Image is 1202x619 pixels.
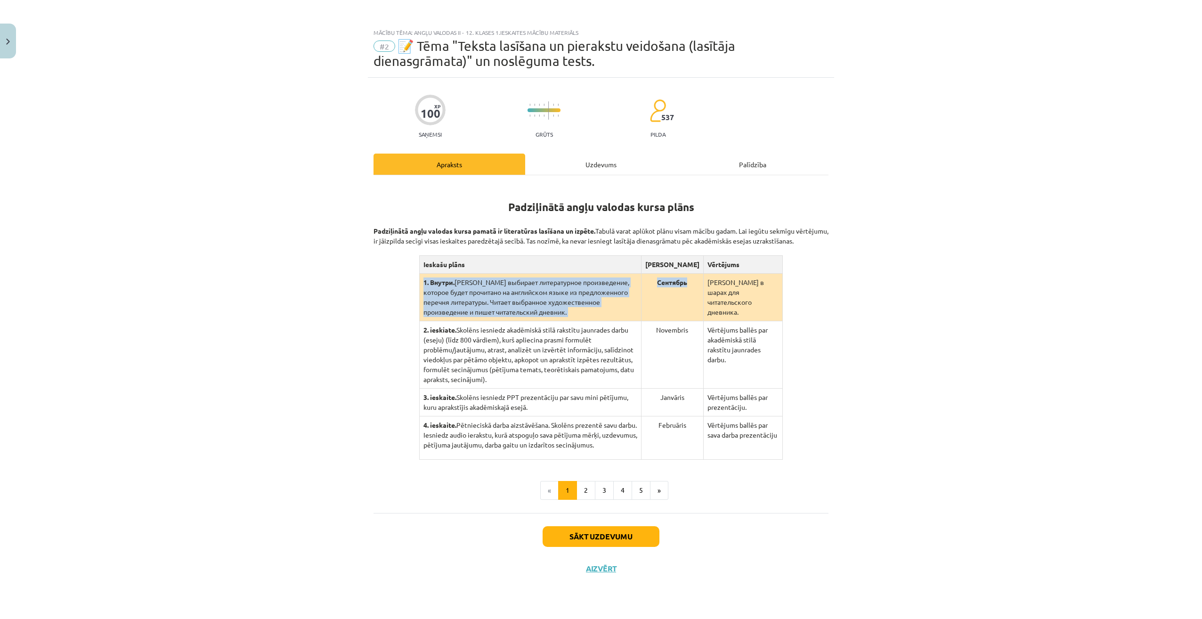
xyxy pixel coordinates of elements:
th: Vērtējums [703,256,782,274]
button: » [650,481,668,500]
img: icon-short-line-57e1e144782c952c97e751825c79c345078a6d821885a25fce030b3d8c18986b.svg [553,104,554,106]
p: Februāris [645,420,699,430]
p: pilda [650,131,666,138]
div: Palīdzība [677,154,828,175]
td: Skolēns iesniedz akadēmiskā stilā rakstītu jaunrades darbu (eseju) (līdz 800 vārdiem), kurš aplie... [419,321,641,389]
strong: Padziļinātā angļu valodas kursa plāns [508,200,694,214]
button: Aizvērt [583,564,619,573]
td: Novembris [641,321,703,389]
strong: Сентябрь [657,278,687,286]
nav: Page navigation example [374,481,828,500]
img: icon-long-line-d9ea69661e0d244f92f715978eff75569469978d946b2353a9bb055b3ed8787d.svg [548,101,549,120]
img: icon-short-line-57e1e144782c952c97e751825c79c345078a6d821885a25fce030b3d8c18986b.svg [539,114,540,117]
img: icon-short-line-57e1e144782c952c97e751825c79c345078a6d821885a25fce030b3d8c18986b.svg [558,104,559,106]
td: Skolēns iesniedz PPT prezentāciju par savu mini pētījumu, kuru aprakstījis akadēmiskajā esejā. [419,389,641,416]
button: Sākt uzdevumu [543,526,659,547]
div: Apraksts [374,154,525,175]
th: Ieskašu plāns [419,256,641,274]
font: Tabulā varat aplūkot plānu visam mācību gadam. Lai iegūtu sekmīgu vērtējumu, ir jāizpilda secīgi ... [374,227,828,245]
th: [PERSON_NAME] [641,256,703,274]
img: icon-close-lesson-0947bae3869378f0d4975bcd49f059093ad1ed9edebbc8119c70593378902aed.svg [6,39,10,45]
img: icon-short-line-57e1e144782c952c97e751825c79c345078a6d821885a25fce030b3d8c18986b.svg [529,114,530,117]
span: #2 [374,41,395,52]
td: [PERSON_NAME] в шарах для читательского дневника. [703,274,782,321]
img: icon-short-line-57e1e144782c952c97e751825c79c345078a6d821885a25fce030b3d8c18986b.svg [539,104,540,106]
strong: Padziļinātā angļu valodas kursa pamatā ir literatūras lasīšana un izpēte. [374,227,595,235]
span: XP [434,104,440,109]
td: Vērtējums ballēs par prezentāciju. [703,389,782,416]
strong: 1. Внутри. [423,278,455,286]
img: icon-short-line-57e1e144782c952c97e751825c79c345078a6d821885a25fce030b3d8c18986b.svg [553,114,554,117]
div: 100 [421,107,440,120]
img: icon-short-line-57e1e144782c952c97e751825c79c345078a6d821885a25fce030b3d8c18986b.svg [534,114,535,117]
img: icon-short-line-57e1e144782c952c97e751825c79c345078a6d821885a25fce030b3d8c18986b.svg [529,104,530,106]
td: [PERSON_NAME] выбирает литературное произведение, которое будет прочитано на английском языке из ... [419,274,641,321]
td: Vērtējums ballēs par akadēmiskā stilā rakstītu jaunrades darbu. [703,321,782,389]
span: 537 [661,113,674,122]
strong: 2. ieskiate. [423,326,456,334]
p: Grūts [536,131,553,138]
td: Vērtējums ballēs par sava darba prezentāciju [703,416,782,460]
button: 4 [613,481,632,500]
td: Janvāris [641,389,703,416]
img: icon-short-line-57e1e144782c952c97e751825c79c345078a6d821885a25fce030b3d8c18986b.svg [558,114,559,117]
strong: 3. ieskaite. [423,393,456,401]
div: Uzdevums [525,154,677,175]
span: 📝 Tēma "Teksta lasīšana un pierakstu veidošana (lasītāja dienasgrāmata)" un noslēguma tests. [374,38,735,69]
div: Mācību tēma: Angļu valodas ii - 12. klases 1.ieskaites mācību materiāls [374,29,828,36]
button: 1 [558,481,577,500]
button: 3 [595,481,614,500]
button: 2 [577,481,595,500]
img: students-c634bb4e5e11cddfef0936a35e636f08e4e9abd3cc4e673bd6f9a4125e45ecb1.svg [650,99,666,122]
img: icon-short-line-57e1e144782c952c97e751825c79c345078a6d821885a25fce030b3d8c18986b.svg [534,104,535,106]
button: 5 [632,481,650,500]
p: Saņemsi [415,131,446,138]
p: Pētnieciskā darba aizstāvēšana. Skolēns prezentē savu darbu. Iesniedz audio ierakstu, kurā atspog... [423,420,637,450]
strong: 4. ieskaite. [423,421,456,429]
